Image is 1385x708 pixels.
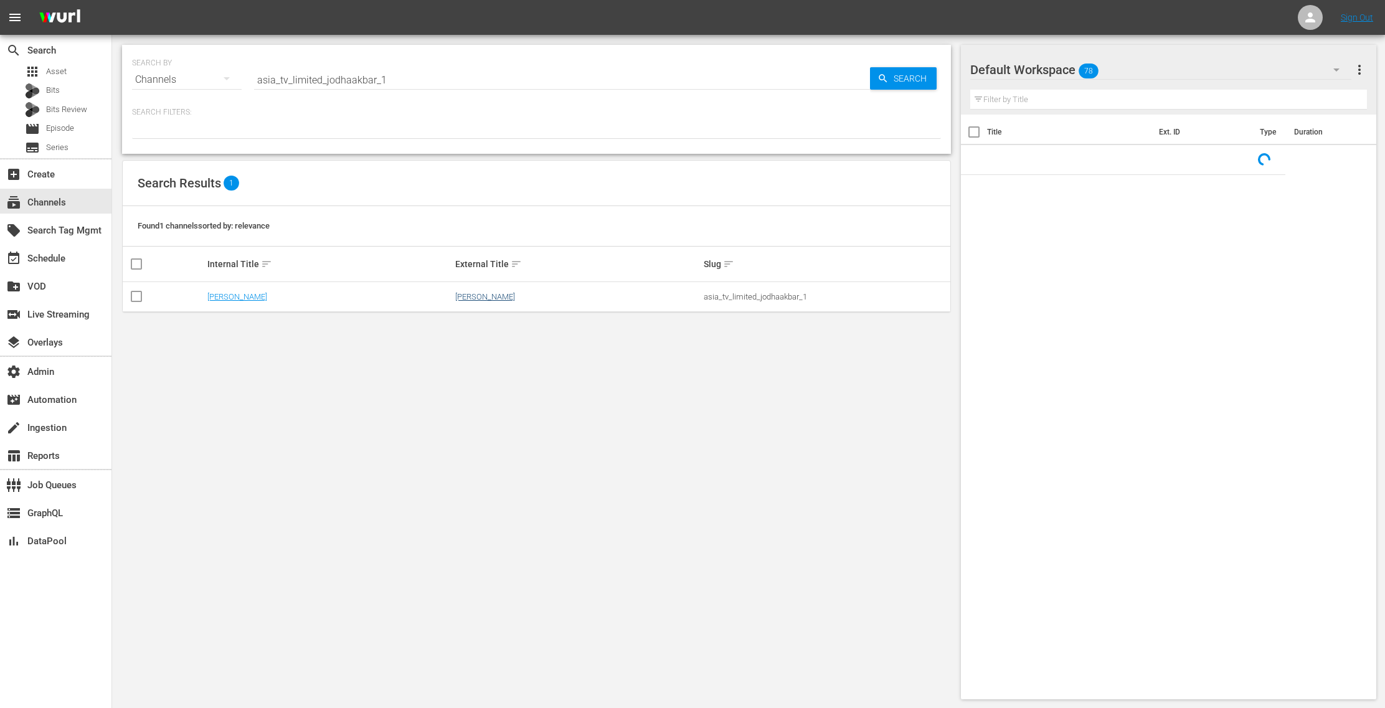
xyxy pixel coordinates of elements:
[6,392,21,407] span: Automation
[455,257,700,271] div: External Title
[261,258,272,270] span: sort
[6,279,21,294] span: VOD
[970,52,1351,87] div: Default Workspace
[25,140,40,155] span: Series
[704,257,948,271] div: Slug
[455,292,515,301] a: [PERSON_NAME]
[6,448,21,463] span: Reports
[723,258,734,270] span: sort
[6,167,21,182] span: Create
[1341,12,1373,22] a: Sign Out
[987,115,1152,149] th: Title
[6,335,21,350] span: Overlays
[30,3,90,32] img: ans4CAIJ8jUAAAAAAAAAAAAAAAAAAAAAAAAgQb4GAAAAAAAAAAAAAAAAAAAAAAAAJMjXAAAAAAAAAAAAAAAAAAAAAAAAgAT5G...
[1151,115,1252,149] th: Ext. ID
[870,67,937,90] button: Search
[46,65,67,78] span: Asset
[224,176,239,191] span: 1
[6,534,21,549] span: DataPool
[511,258,522,270] span: sort
[138,221,270,230] span: Found 1 channels sorted by: relevance
[704,292,948,301] div: asia_tv_limited_jodhaakbar_1
[1287,115,1361,149] th: Duration
[1252,115,1287,149] th: Type
[132,62,242,97] div: Channels
[6,506,21,521] span: GraphQL
[1079,58,1099,84] span: 78
[6,195,21,210] span: Channels
[6,43,21,58] span: Search
[6,364,21,379] span: Admin
[25,121,40,136] span: Episode
[6,420,21,435] span: Ingestion
[1352,55,1367,85] button: more_vert
[6,251,21,266] span: Schedule
[25,83,40,98] div: Bits
[25,64,40,79] span: Asset
[46,141,69,154] span: Series
[889,67,937,90] span: Search
[6,478,21,493] span: Job Queues
[138,176,221,191] span: Search Results
[7,10,22,25] span: menu
[207,292,267,301] a: [PERSON_NAME]
[132,107,941,118] p: Search Filters:
[1352,62,1367,77] span: more_vert
[46,122,74,135] span: Episode
[207,257,452,271] div: Internal Title
[6,307,21,322] span: switch_video
[25,102,40,117] div: Bits Review
[46,103,87,116] span: Bits Review
[6,223,21,238] span: Search Tag Mgmt
[46,84,60,97] span: Bits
